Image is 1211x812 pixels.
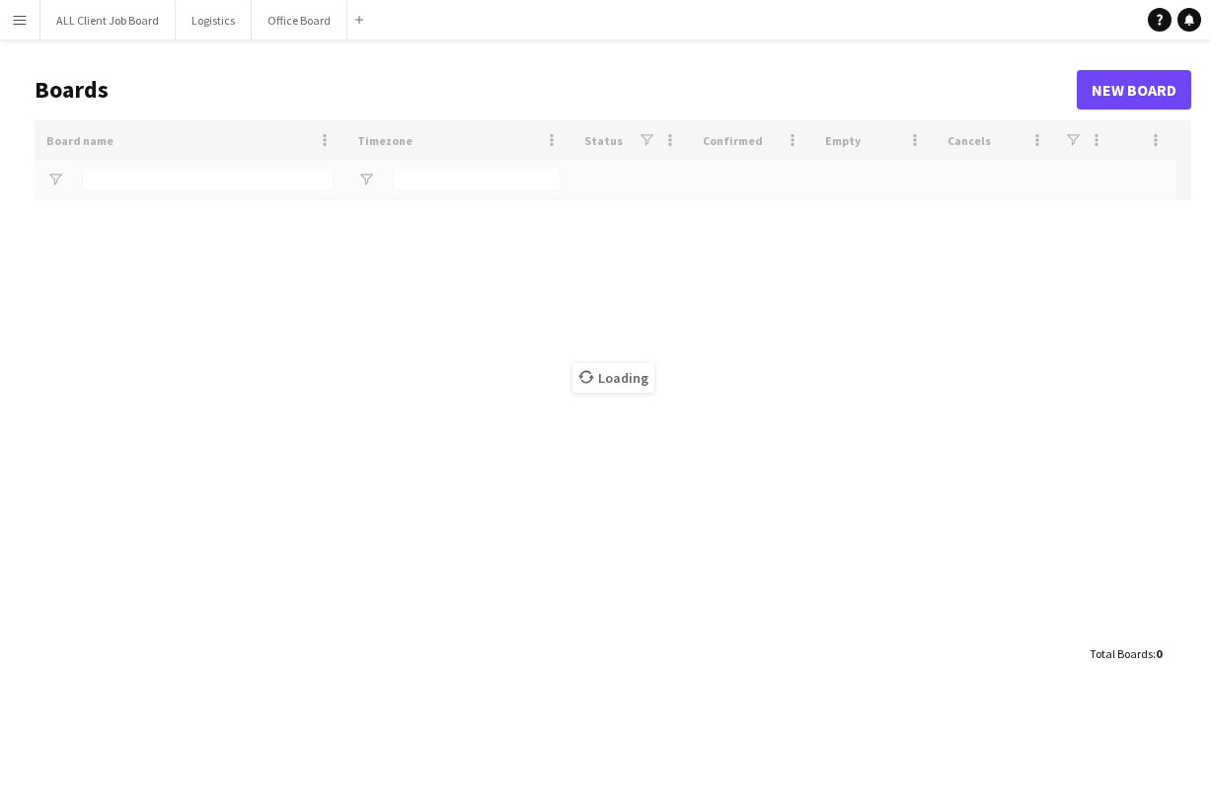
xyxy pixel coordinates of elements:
a: New Board [1077,70,1191,110]
button: Logistics [176,1,252,39]
button: Office Board [252,1,347,39]
h1: Boards [35,75,1077,105]
button: ALL Client Job Board [40,1,176,39]
span: 0 [1156,646,1162,661]
div: : [1090,634,1162,673]
span: Total Boards [1090,646,1153,661]
span: Loading [572,363,654,393]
